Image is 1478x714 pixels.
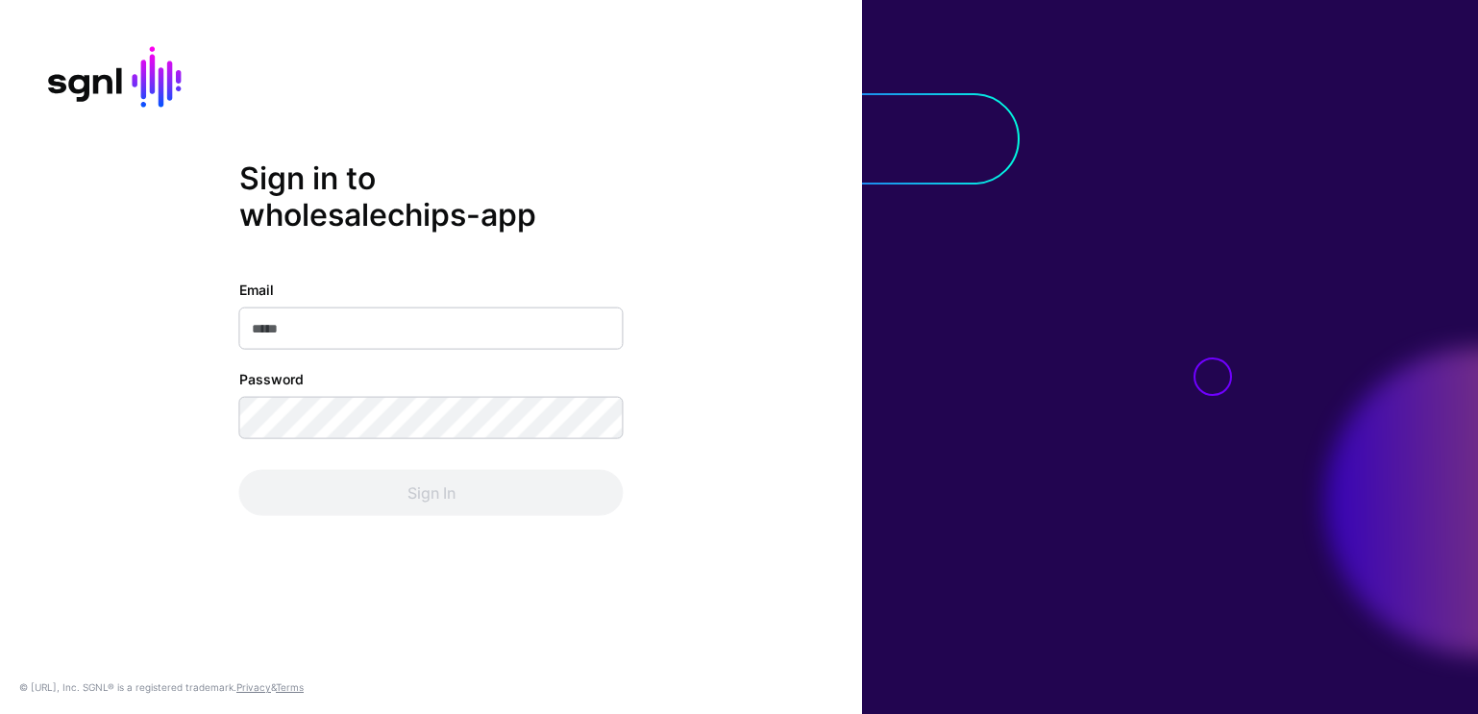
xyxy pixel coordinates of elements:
label: Email [239,280,274,300]
a: Terms [276,681,304,693]
h2: Sign in to wholesalechips-app [239,160,624,234]
label: Password [239,369,304,389]
div: © [URL], Inc. SGNL® is a registered trademark. & [19,679,304,695]
a: Privacy [236,681,271,693]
